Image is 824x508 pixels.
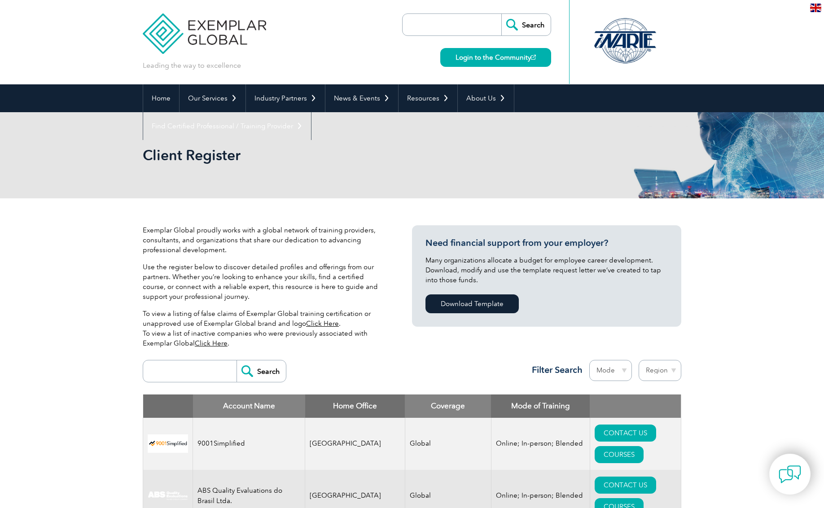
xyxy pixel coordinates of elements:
a: About Us [458,84,514,112]
img: contact-chat.png [779,463,801,486]
h3: Filter Search [526,364,583,376]
a: Home [143,84,179,112]
a: COURSES [595,446,644,463]
a: Click Here [306,320,339,328]
a: Industry Partners [246,84,325,112]
h2: Client Register [143,148,520,162]
p: To view a listing of false claims of Exemplar Global training certification or unapproved use of ... [143,309,385,348]
a: CONTACT US [595,425,656,442]
input: Search [501,14,551,35]
td: [GEOGRAPHIC_DATA] [305,418,405,470]
td: Online; In-person; Blended [491,418,590,470]
a: Click Here [195,339,228,347]
img: 37c9c059-616f-eb11-a812-002248153038-logo.png [148,434,188,453]
p: Exemplar Global proudly works with a global network of training providers, consultants, and organ... [143,225,385,255]
td: 9001Simplified [193,418,305,470]
a: CONTACT US [595,477,656,494]
th: Account Name: activate to sort column descending [193,394,305,418]
h3: Need financial support from your employer? [425,237,668,249]
a: Login to the Community [440,48,551,67]
th: Home Office: activate to sort column ascending [305,394,405,418]
img: open_square.png [531,55,536,60]
td: Global [405,418,491,470]
p: Many organizations allocate a budget for employee career development. Download, modify and use th... [425,255,668,285]
a: Download Template [425,294,519,313]
a: Find Certified Professional / Training Provider [143,112,311,140]
th: Mode of Training: activate to sort column ascending [491,394,590,418]
a: News & Events [325,84,398,112]
p: Use the register below to discover detailed profiles and offerings from our partners. Whether you... [143,262,385,302]
img: c92924ac-d9bc-ea11-a814-000d3a79823d-logo.jpg [148,491,188,501]
a: Resources [399,84,457,112]
input: Search [237,360,286,382]
th: : activate to sort column ascending [590,394,681,418]
img: en [810,4,821,12]
th: Coverage: activate to sort column ascending [405,394,491,418]
a: Our Services [180,84,245,112]
p: Leading the way to excellence [143,61,241,70]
